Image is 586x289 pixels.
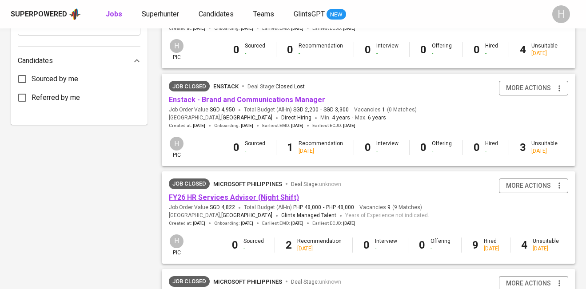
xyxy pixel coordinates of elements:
[499,81,568,95] button: more actions
[221,114,272,123] span: [GEOGRAPHIC_DATA]
[69,8,81,21] img: app logo
[376,147,399,155] div: -
[376,50,399,57] div: -
[213,83,239,90] span: Enstack
[520,141,526,154] b: 3
[297,238,342,253] div: Recommendation
[419,239,425,251] b: 0
[243,238,264,253] div: Sourced
[312,123,355,129] span: Earliest ECJD :
[169,136,184,151] div: H
[323,106,349,114] span: SGD 3,300
[432,140,452,155] div: Offering
[386,204,391,211] span: 9
[169,220,205,226] span: Created at :
[199,10,234,18] span: Candidates
[326,204,354,211] span: PHP 48,000
[368,115,386,121] span: 6 years
[286,239,292,251] b: 2
[169,81,210,91] div: Client fulfilled job using internal hiring
[18,52,140,70] div: Candidates
[474,44,480,56] b: 0
[352,114,353,123] span: -
[287,141,293,154] b: 1
[484,245,499,253] div: [DATE]
[531,140,558,155] div: Unsuitable
[169,106,235,114] span: Job Order Value
[299,147,343,155] div: [DATE]
[243,245,264,253] div: -
[431,238,450,253] div: Offering
[275,83,305,90] span: Closed Lost
[18,55,53,66] p: Candidates
[245,42,265,57] div: Sourced
[376,140,399,155] div: Interview
[297,245,342,253] div: [DATE]
[32,74,78,84] span: Sourced by me
[169,234,184,249] div: H
[320,115,350,121] span: Min.
[299,140,343,155] div: Recommendation
[214,220,253,226] span: Onboarding :
[32,92,80,103] span: Referred by me
[365,44,371,56] b: 0
[291,220,303,226] span: [DATE]
[506,83,551,94] span: more actions
[521,239,527,251] b: 4
[485,42,498,57] div: Hired
[506,180,551,191] span: more actions
[169,38,184,54] div: H
[531,42,558,57] div: Unsuitable
[432,50,452,57] div: -
[381,106,385,114] span: 1
[499,178,568,193] button: more actions
[485,147,498,155] div: -
[319,279,341,285] span: unknown
[169,276,210,287] div: Job already placed by Glints
[199,9,235,20] a: Candidates
[213,278,282,285] span: Microsoft Philippines
[420,44,427,56] b: 0
[291,123,303,129] span: [DATE]
[319,181,341,187] span: unknown
[312,220,355,226] span: Earliest ECJD :
[142,10,179,18] span: Superhunter
[485,50,498,57] div: -
[281,212,336,218] span: Glints Managed Talent
[506,278,551,289] span: more actions
[232,239,238,251] b: 0
[432,42,452,57] div: Offering
[472,239,478,251] b: 9
[169,82,210,91] span: Job Closed
[142,9,181,20] a: Superhunter
[332,115,350,121] span: 4 years
[484,238,499,253] div: Hired
[221,211,272,220] span: [GEOGRAPHIC_DATA]
[214,123,253,129] span: Onboarding :
[11,8,81,21] a: Superpoweredapp logo
[281,115,311,121] span: Direct Hiring
[106,10,122,18] b: Jobs
[376,42,399,57] div: Interview
[210,106,235,114] span: SGD 4,950
[293,204,321,211] span: PHP 48,000
[262,220,303,226] span: Earliest EMD :
[552,5,570,23] div: H
[193,220,205,226] span: [DATE]
[531,147,558,155] div: [DATE]
[247,83,305,90] span: Deal Stage :
[531,50,558,57] div: [DATE]
[106,9,124,20] a: Jobs
[233,141,239,154] b: 0
[474,141,480,154] b: 0
[244,106,349,114] span: Total Budget (All-In)
[299,50,343,57] div: -
[343,123,355,129] span: [DATE]
[355,115,386,121] span: Max.
[193,123,205,129] span: [DATE]
[359,204,422,211] span: Vacancies ( 9 Matches )
[169,136,184,159] div: pic
[291,181,341,187] span: Deal Stage :
[245,147,265,155] div: -
[253,9,276,20] a: Teams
